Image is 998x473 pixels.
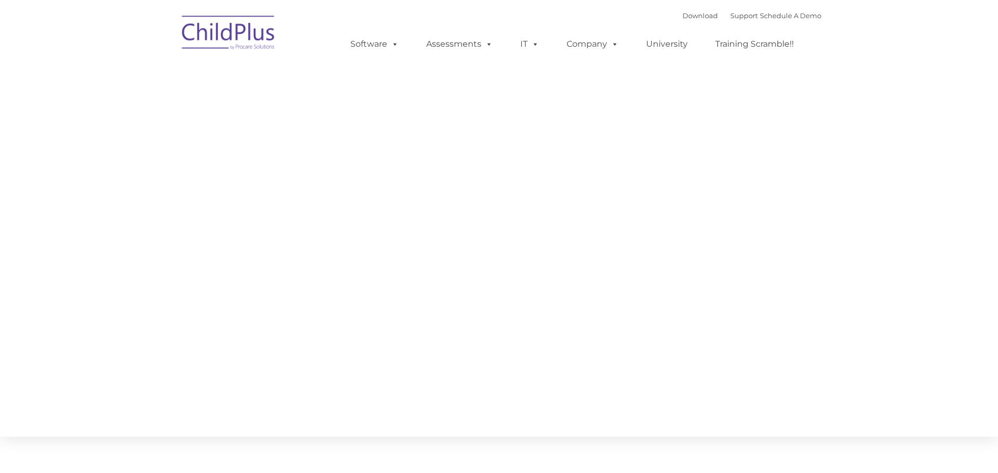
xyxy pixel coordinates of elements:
[682,11,718,20] a: Download
[177,8,281,60] img: ChildPlus by Procare Solutions
[636,34,698,55] a: University
[760,11,821,20] a: Schedule A Demo
[682,11,821,20] font: |
[705,34,804,55] a: Training Scramble!!
[730,11,758,20] a: Support
[510,34,549,55] a: IT
[416,34,503,55] a: Assessments
[340,34,409,55] a: Software
[556,34,629,55] a: Company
